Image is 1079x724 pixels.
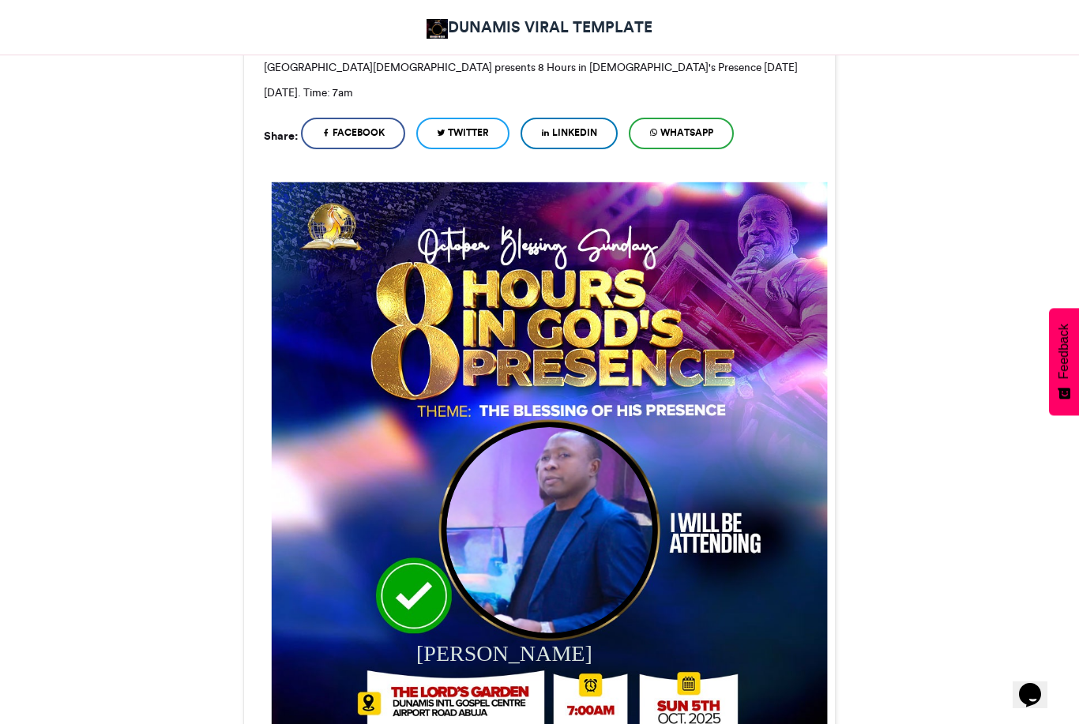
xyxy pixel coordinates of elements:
[427,19,448,39] img: DUNAMIS VIRAL TEMPLATE
[1049,308,1079,415] button: Feedback - Show survey
[521,118,618,149] a: LinkedIn
[660,126,713,140] span: WhatsApp
[416,638,712,669] div: [PERSON_NAME]
[416,118,509,149] a: Twitter
[446,426,652,632] img: 1759415212.98-b2dcae4267c1926e4edbba7f5065fdc4d8f11412.png
[333,126,385,140] span: Facebook
[301,118,405,149] a: Facebook
[264,54,815,105] p: [GEOGRAPHIC_DATA][DEMOGRAPHIC_DATA] presents 8 Hours in [DEMOGRAPHIC_DATA]'s Presence [DATE][DATE...
[264,126,298,146] h5: Share:
[552,126,597,140] span: LinkedIn
[448,126,489,140] span: Twitter
[1057,324,1071,379] span: Feedback
[427,16,652,39] a: DUNAMIS VIRAL TEMPLATE
[629,118,734,149] a: WhatsApp
[1013,661,1063,708] iframe: chat widget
